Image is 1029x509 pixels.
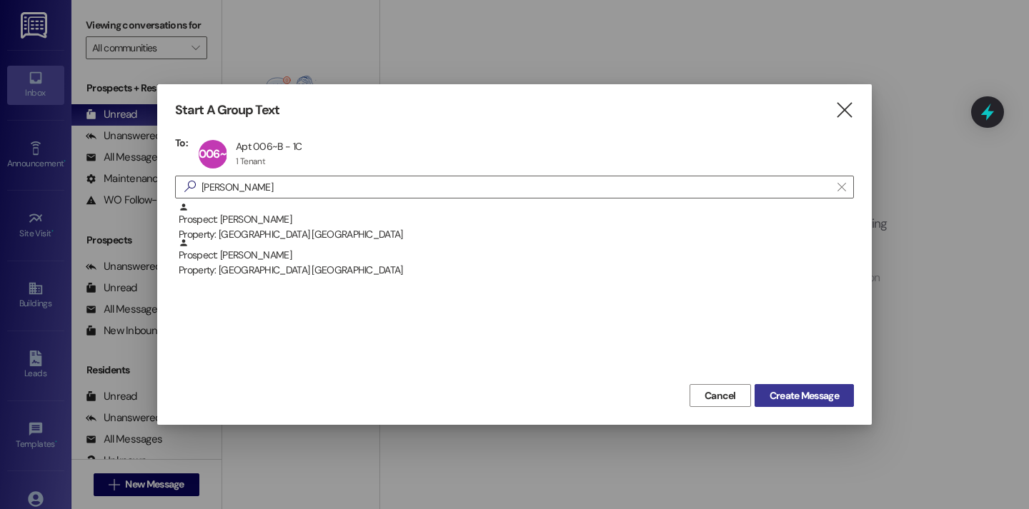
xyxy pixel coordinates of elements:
[770,388,839,403] span: Create Message
[199,146,232,161] span: 006~B
[179,263,854,278] div: Property: [GEOGRAPHIC_DATA] [GEOGRAPHIC_DATA]
[202,177,830,197] input: Search for any contact or apartment
[755,384,854,407] button: Create Message
[705,388,736,403] span: Cancel
[179,179,202,194] i: 
[236,140,302,153] div: Apt 006~B - 1C
[179,238,854,278] div: Prospect: [PERSON_NAME]
[175,136,188,149] h3: To:
[835,103,854,118] i: 
[830,176,853,198] button: Clear text
[175,102,279,119] h3: Start A Group Text
[179,227,854,242] div: Property: [GEOGRAPHIC_DATA] [GEOGRAPHIC_DATA]
[690,384,751,407] button: Cancel
[837,181,845,193] i: 
[175,202,854,238] div: Prospect: [PERSON_NAME]Property: [GEOGRAPHIC_DATA] [GEOGRAPHIC_DATA]
[175,238,854,273] div: Prospect: [PERSON_NAME]Property: [GEOGRAPHIC_DATA] [GEOGRAPHIC_DATA]
[236,156,265,167] div: 1 Tenant
[179,202,854,243] div: Prospect: [PERSON_NAME]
